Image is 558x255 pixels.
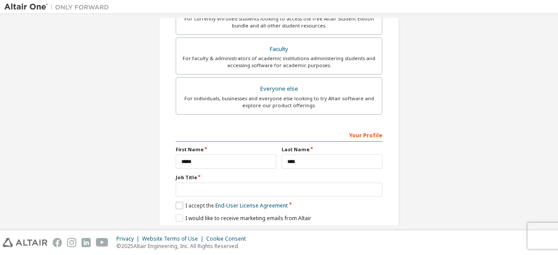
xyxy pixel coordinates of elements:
div: Everyone else [181,83,377,95]
img: altair_logo.svg [3,238,48,247]
img: instagram.svg [67,238,76,247]
div: For individuals, businesses and everyone else looking to try Altair software and explore our prod... [181,95,377,109]
div: Cookie Consent [206,235,251,242]
label: I accept the [176,202,288,209]
div: Your Profile [176,128,382,142]
div: For currently enrolled students looking to access the free Altair Student Edition bundle and all ... [181,15,377,29]
label: Last Name [282,146,382,153]
label: Job Title [176,174,382,181]
div: Website Terms of Use [142,235,206,242]
p: © 2025 Altair Engineering, Inc. All Rights Reserved. [116,242,251,250]
img: facebook.svg [53,238,62,247]
div: For faculty & administrators of academic institutions administering students and accessing softwa... [181,55,377,69]
img: youtube.svg [96,238,109,247]
label: I would like to receive marketing emails from Altair [176,214,311,222]
img: Altair One [4,3,113,11]
a: End-User License Agreement [215,202,288,209]
img: linkedin.svg [82,238,91,247]
div: Privacy [116,235,142,242]
div: Faculty [181,43,377,55]
label: First Name [176,146,276,153]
